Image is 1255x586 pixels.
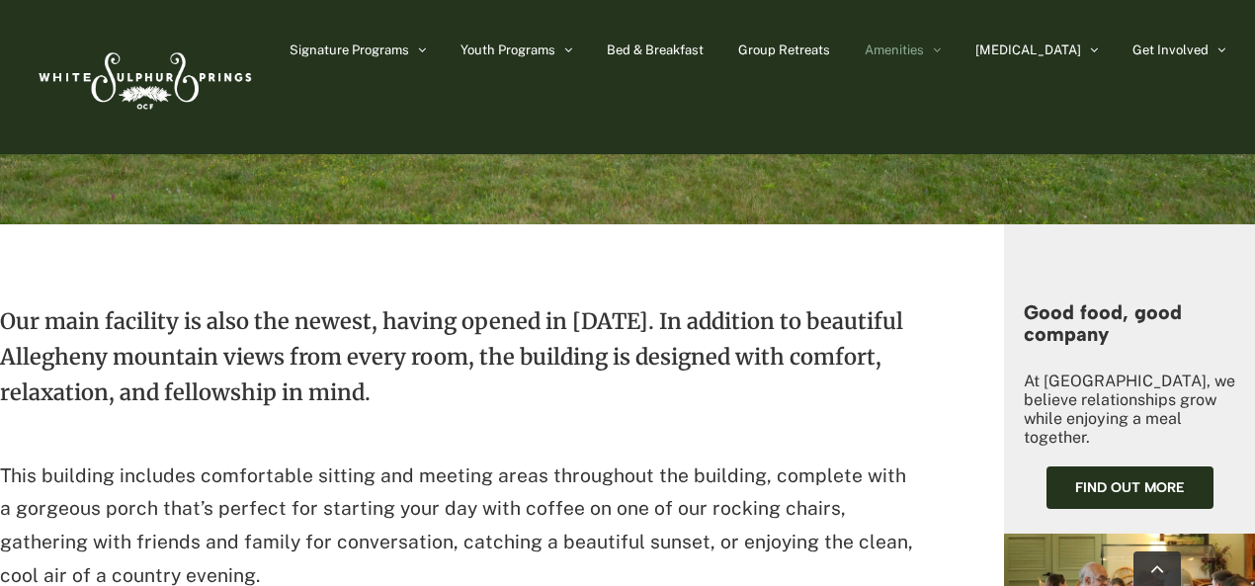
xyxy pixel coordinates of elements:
h4: Good food, good company [1024,301,1235,345]
span: [MEDICAL_DATA] [975,43,1081,56]
span: Bed & Breakfast [607,43,704,56]
span: Find out more [1075,479,1185,496]
img: White Sulphur Springs Logo [30,31,257,124]
a: Find out more [1046,466,1213,509]
span: Youth Programs [460,43,555,56]
span: Amenities [865,43,924,56]
span: Get Involved [1132,43,1209,56]
p: At [GEOGRAPHIC_DATA], we believe relationships grow while enjoying a meal together. [1024,372,1235,447]
span: Signature Programs [290,43,409,56]
span: Group Retreats [738,43,830,56]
